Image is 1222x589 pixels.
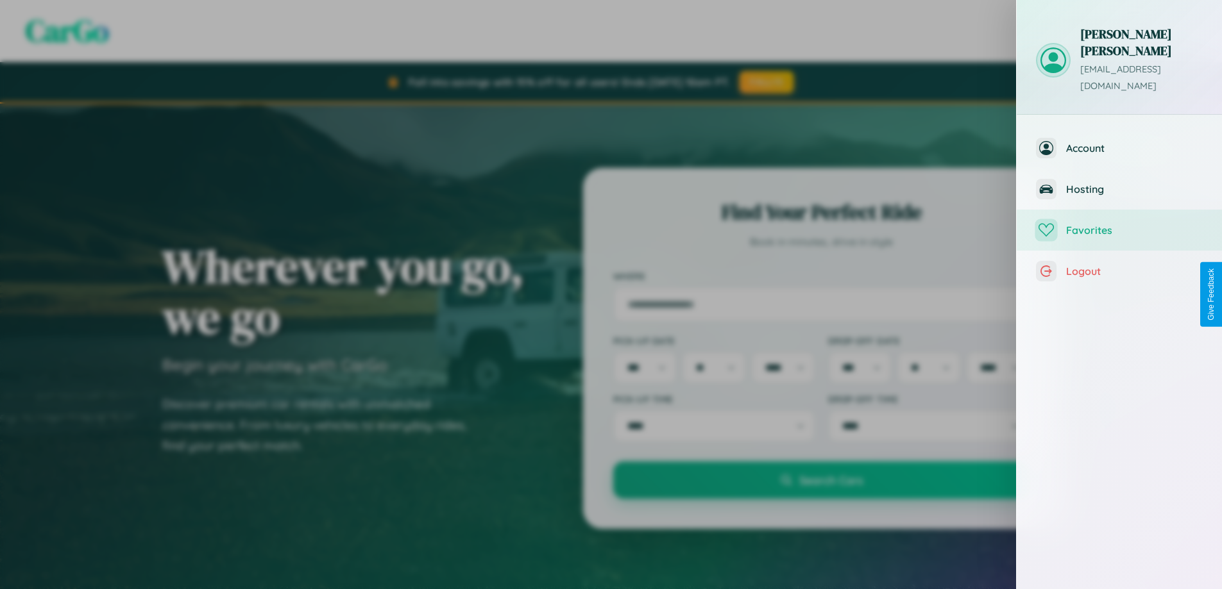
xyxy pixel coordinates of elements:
button: Account [1017,128,1222,169]
div: Give Feedback [1207,269,1216,320]
span: Logout [1066,265,1203,278]
span: Account [1066,142,1203,154]
span: Favorites [1066,224,1203,236]
span: Hosting [1066,183,1203,195]
p: [EMAIL_ADDRESS][DOMAIN_NAME] [1080,62,1203,95]
h3: [PERSON_NAME] [PERSON_NAME] [1080,26,1203,59]
button: Favorites [1017,210,1222,251]
button: Hosting [1017,169,1222,210]
button: Logout [1017,251,1222,292]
